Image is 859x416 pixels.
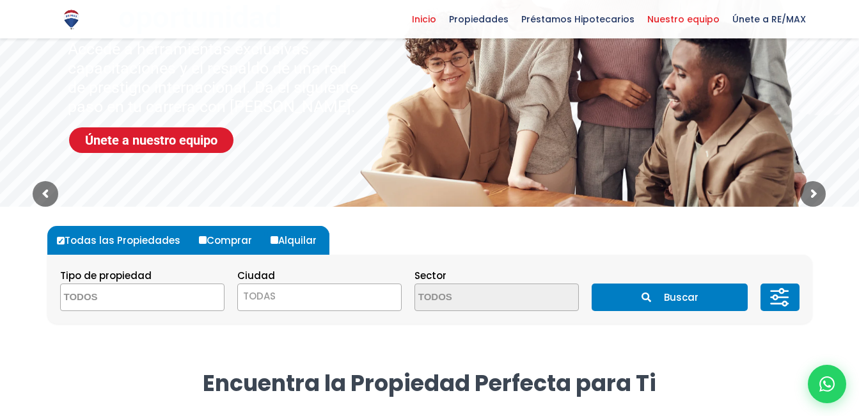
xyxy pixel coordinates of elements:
[203,367,656,399] strong: Encuentra la Propiedad Perfecta para Ti
[641,10,726,29] span: Nuestro equipo
[238,287,401,305] span: TODAS
[592,284,748,311] button: Buscar
[60,269,152,282] span: Tipo de propiedad
[196,226,265,255] label: Comprar
[406,10,443,29] span: Inicio
[237,284,402,311] span: TODAS
[69,127,233,153] a: Únete a nuestro equipo
[515,10,641,29] span: Préstamos Hipotecarios
[271,236,278,244] input: Alquilar
[414,269,446,282] span: Sector
[57,237,65,244] input: Todas las Propiedades
[61,284,185,312] textarea: Search
[726,10,812,29] span: Únete a RE/MAX
[415,284,539,312] textarea: Search
[54,226,193,255] label: Todas las Propiedades
[243,289,276,303] span: TODAS
[443,10,515,29] span: Propiedades
[199,236,207,244] input: Comprar
[68,40,361,116] sr7-txt: Accede a herramientas exclusivas, capacitaciones y el respaldo de una red de prestigio internacio...
[237,269,275,282] span: Ciudad
[267,226,329,255] label: Alquilar
[60,8,83,31] img: Logo de REMAX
